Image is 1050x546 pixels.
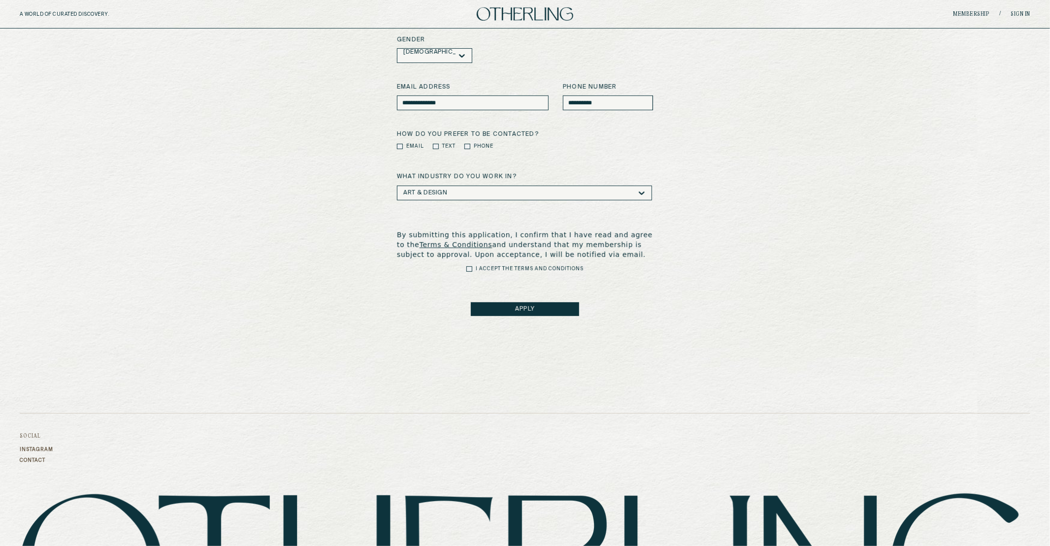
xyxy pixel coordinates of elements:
[442,143,456,150] label: Text
[20,433,53,439] h3: Social
[403,49,456,56] div: [DEMOGRAPHIC_DATA]
[397,35,653,44] label: Gender
[397,83,549,92] label: Email address
[471,302,579,316] button: APPLY
[1011,11,1031,17] a: Sign in
[397,230,653,259] p: By submitting this application, I confirm that I have read and agree to the and understand that m...
[474,143,493,150] label: Phone
[403,190,447,196] div: Art & Design
[1000,10,1001,18] span: /
[20,11,152,17] h5: A WORLD OF CURATED DISCOVERY.
[476,265,584,273] label: I Accept the Terms and Conditions
[20,457,53,463] a: Contact
[406,143,424,150] label: Email
[397,130,653,139] label: How do you prefer to be contacted?
[397,174,517,180] label: What industry do you work in?
[563,83,653,92] label: Phone number
[477,7,573,21] img: logo
[420,241,492,249] a: Terms & Conditions
[20,447,53,452] a: Instagram
[953,11,990,17] a: Membership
